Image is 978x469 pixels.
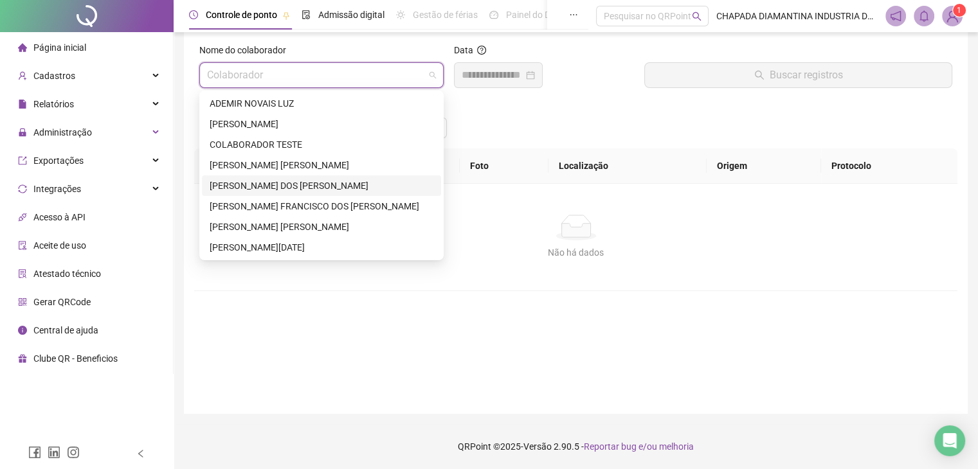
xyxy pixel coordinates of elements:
[48,446,60,459] span: linkedin
[33,42,86,53] span: Página inicial
[396,10,405,19] span: sun
[943,6,962,26] img: 93077
[523,441,552,452] span: Versão
[33,71,75,81] span: Cadastros
[33,240,86,251] span: Aceite de uso
[202,134,441,155] div: COLABORADOR TESTE
[210,117,433,131] div: [PERSON_NAME]
[28,446,41,459] span: facebook
[199,43,294,57] label: Nome do colaborador
[282,12,290,19] span: pushpin
[454,45,473,55] span: Data
[318,10,385,20] span: Admissão digital
[33,269,101,279] span: Atestado técnico
[716,9,878,23] span: CHAPADA DIAMANTINA INDUSTRIA DE LACTEOS, AGROPECUARIA E CIA LTDA
[890,10,901,22] span: notification
[33,99,74,109] span: Relatórios
[18,184,27,193] span: sync
[210,179,433,193] div: [PERSON_NAME] DOS [PERSON_NAME]
[953,4,966,17] sup: Atualize o seu contato no menu Meus Dados
[202,114,441,134] div: ANDRESSA DOS SANTOS FERREIRA
[934,425,965,456] div: Open Intercom Messenger
[18,241,27,250] span: audit
[210,220,433,234] div: [PERSON_NAME] [PERSON_NAME]
[210,158,433,172] div: [PERSON_NAME] [PERSON_NAME]
[210,245,942,260] div: Não há dados
[202,155,441,175] div: EDNEY JESUS PAULINO
[210,96,433,111] div: ADEMIR NOVAIS LUZ
[644,62,952,88] button: Buscar registros
[206,10,277,20] span: Controle de ponto
[210,199,433,213] div: [PERSON_NAME] FRANCISCO DOS [PERSON_NAME]
[202,196,441,217] div: MANOEL FRANCISCO DOS SANTOS
[692,12,702,21] span: search
[569,10,578,19] span: ellipsis
[18,100,27,109] span: file
[477,46,486,55] span: question-circle
[506,10,556,20] span: Painel do DP
[18,128,27,137] span: lock
[210,137,433,152] div: COLABORADOR TESTE
[413,10,478,20] span: Gestão de férias
[18,297,27,306] span: qrcode
[33,353,118,364] span: Clube QR - Beneficios
[18,326,27,335] span: info-circle
[33,127,92,137] span: Administração
[136,449,145,458] span: left
[18,269,27,278] span: solution
[957,6,961,15] span: 1
[67,446,80,459] span: instagram
[189,10,198,19] span: clock-circle
[18,71,27,80] span: user-add
[202,93,441,114] div: ADEMIR NOVAIS LUZ
[33,155,84,166] span: Exportações
[707,148,821,184] th: Origem
[302,10,311,19] span: file-done
[33,212,86,222] span: Acesso à API
[489,10,498,19] span: dashboard
[210,240,433,254] div: [PERSON_NAME][DATE]
[202,217,441,237] div: MIRIAN DA PAZ SILVA
[18,354,27,363] span: gift
[821,148,957,184] th: Protocolo
[33,297,91,307] span: Gerar QRCode
[548,148,707,184] th: Localização
[18,43,27,52] span: home
[918,10,930,22] span: bell
[460,148,548,184] th: Foto
[202,237,441,258] div: VERA LUCIA PINTO BENTO
[18,213,27,222] span: api
[202,175,441,196] div: KARINE DOS SANTOS AQUINO
[33,184,81,194] span: Integrações
[174,424,978,469] footer: QRPoint © 2025 - 2.90.5 -
[18,156,27,165] span: export
[584,441,694,452] span: Reportar bug e/ou melhoria
[33,325,98,335] span: Central de ajuda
